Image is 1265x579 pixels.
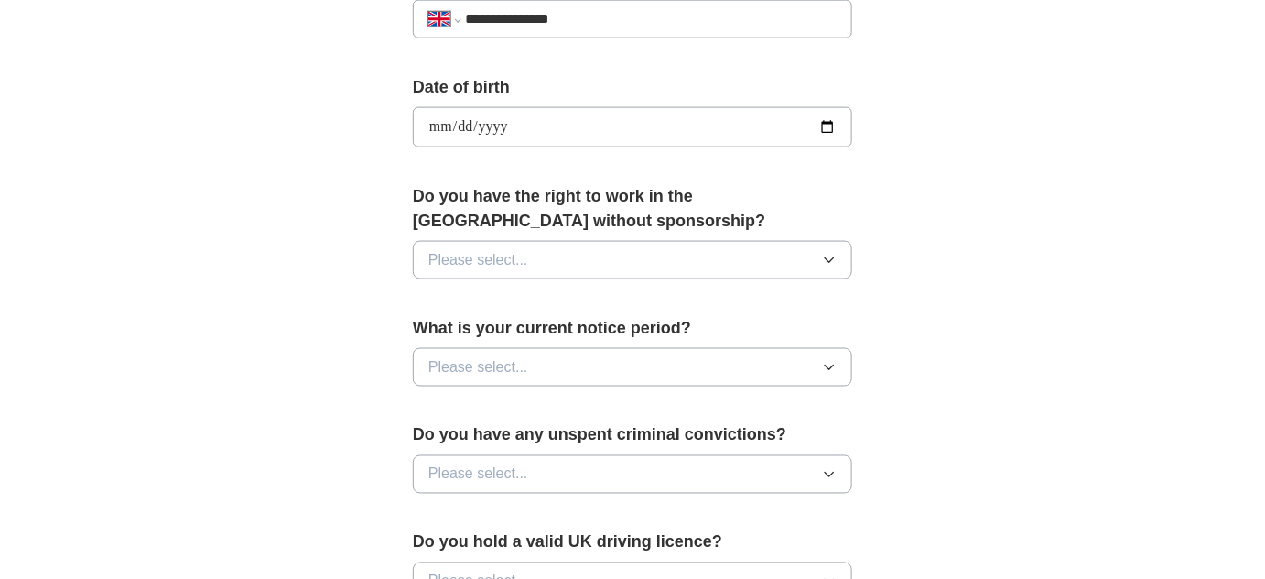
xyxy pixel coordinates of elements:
button: Please select... [413,241,852,279]
button: Please select... [413,348,852,387]
label: Do you hold a valid UK driving licence? [413,530,852,555]
label: Do you have the right to work in the [GEOGRAPHIC_DATA] without sponsorship? [413,184,852,234]
button: Please select... [413,455,852,494]
span: Please select... [428,356,528,378]
label: Date of birth [413,75,852,100]
span: Please select... [428,249,528,271]
label: Do you have any unspent criminal convictions? [413,423,852,448]
label: What is your current notice period? [413,316,852,341]
span: Please select... [428,464,528,486]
